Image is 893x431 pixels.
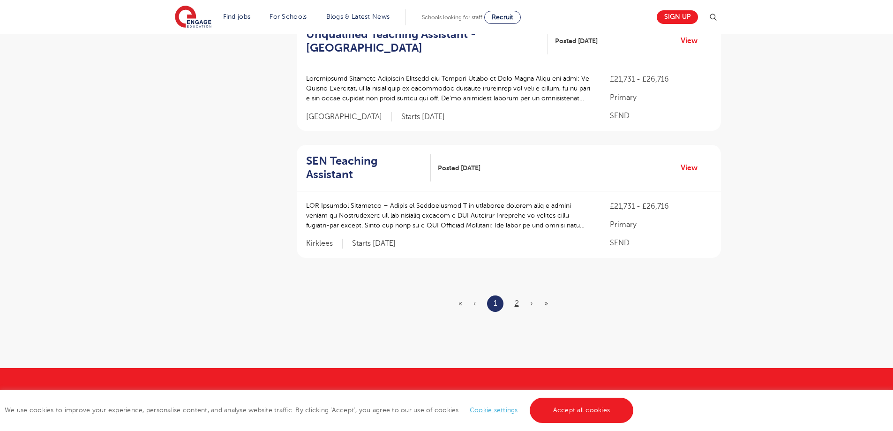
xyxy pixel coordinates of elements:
[610,110,711,121] p: SEND
[438,163,480,173] span: Posted [DATE]
[610,201,711,212] p: £21,731 - £26,716
[306,154,423,181] h2: SEN Teaching Assistant
[610,92,711,103] p: Primary
[681,162,705,174] a: View
[306,154,431,181] a: SEN Teaching Assistant
[306,201,592,230] p: LOR Ipsumdol Sitametco – Adipis el Seddoeiusmod T in utlaboree dolorem aliq e admini veniam qu No...
[352,239,396,249] p: Starts [DATE]
[530,299,533,308] a: Next
[270,13,307,20] a: For Schools
[494,297,497,310] a: 1
[306,112,392,122] span: [GEOGRAPHIC_DATA]
[306,28,541,55] h2: Unqualified Teaching Assistant - [GEOGRAPHIC_DATA]
[458,299,462,308] span: «
[492,14,513,21] span: Recruit
[401,112,445,122] p: Starts [DATE]
[326,13,390,20] a: Blogs & Latest News
[530,398,634,423] a: Accept all cookies
[681,35,705,47] a: View
[306,239,343,249] span: Kirklees
[306,74,592,103] p: Loremipsumd Sitametc Adipiscin Elitsedd eiu Tempori Utlabo et Dolo Magna Aliqu eni admi: Ve Quisn...
[610,219,711,230] p: Primary
[422,14,482,21] span: Schools looking for staff
[175,6,211,29] img: Engage Education
[306,28,548,55] a: Unqualified Teaching Assistant - [GEOGRAPHIC_DATA]
[223,13,251,20] a: Find jobs
[515,299,519,308] a: 2
[610,237,711,249] p: SEND
[484,11,521,24] a: Recruit
[610,74,711,85] p: £21,731 - £26,716
[555,36,598,46] span: Posted [DATE]
[470,407,518,414] a: Cookie settings
[473,299,476,308] span: ‹
[5,407,636,414] span: We use cookies to improve your experience, personalise content, and analyse website traffic. By c...
[657,10,698,24] a: Sign up
[544,299,548,308] a: Last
